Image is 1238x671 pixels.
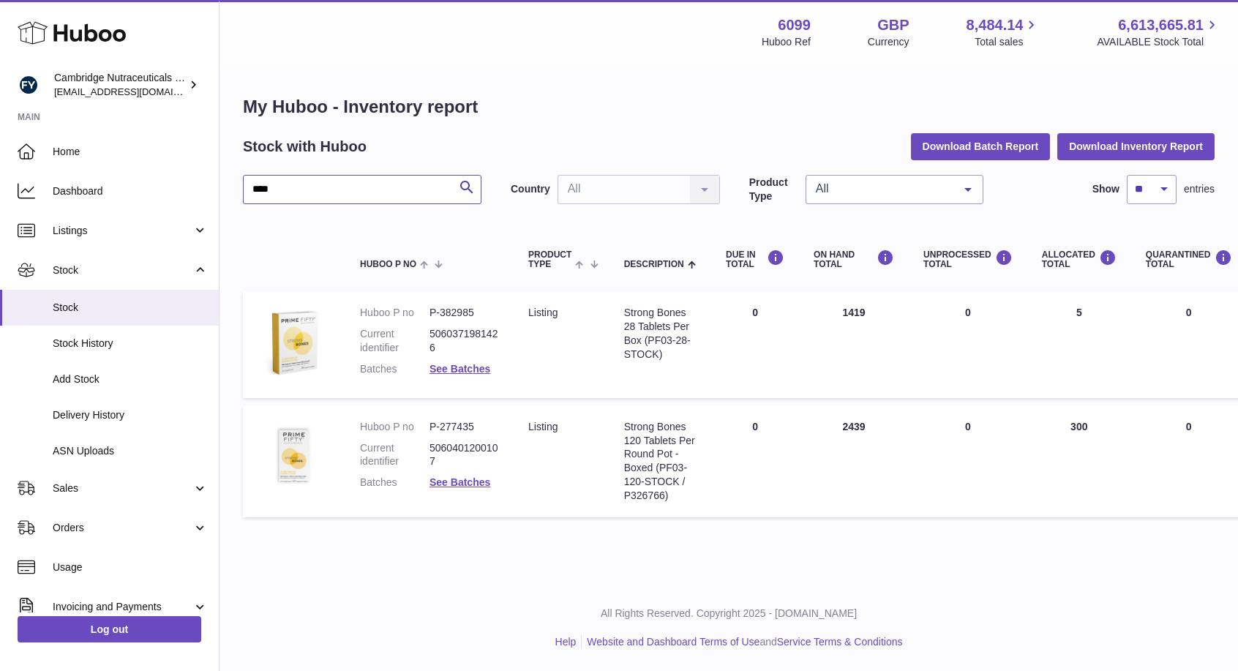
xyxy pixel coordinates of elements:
[258,306,331,379] img: product image
[778,15,811,35] strong: 6099
[909,405,1027,517] td: 0
[1186,307,1192,318] span: 0
[429,420,499,434] dd: P-277435
[711,405,799,517] td: 0
[1186,421,1192,432] span: 0
[360,327,429,355] dt: Current identifier
[429,476,490,488] a: See Batches
[624,306,697,361] div: Strong Bones 28 Tablets Per Box (PF03-28-STOCK)
[1184,182,1215,196] span: entries
[360,420,429,434] dt: Huboo P no
[749,176,798,203] label: Product Type
[624,260,684,269] span: Description
[1027,405,1131,517] td: 300
[429,306,499,320] dd: P-382985
[360,441,429,469] dt: Current identifier
[54,86,215,97] span: [EMAIL_ADDRESS][DOMAIN_NAME]
[53,301,208,315] span: Stock
[624,420,697,503] div: Strong Bones 120 Tablets Per Round Pot - Boxed (PF03-120-STOCK / P326766)
[53,263,192,277] span: Stock
[726,250,784,269] div: DUE IN TOTAL
[360,362,429,376] dt: Batches
[967,15,1024,35] span: 8,484.14
[360,306,429,320] dt: Huboo P no
[582,635,902,649] li: and
[53,372,208,386] span: Add Stock
[53,337,208,351] span: Stock History
[360,476,429,490] dt: Batches
[975,35,1040,49] span: Total sales
[1042,250,1117,269] div: ALLOCATED Total
[1097,15,1220,49] a: 6,613,665.81 AVAILABLE Stock Total
[53,184,208,198] span: Dashboard
[243,95,1215,119] h1: My Huboo - Inventory report
[911,133,1051,160] button: Download Batch Report
[1118,15,1204,35] span: 6,613,665.81
[53,444,208,458] span: ASN Uploads
[868,35,909,49] div: Currency
[528,307,558,318] span: listing
[923,250,1013,269] div: UNPROCESSED Total
[18,616,201,642] a: Log out
[528,250,571,269] span: Product Type
[812,181,953,196] span: All
[53,224,192,238] span: Listings
[528,421,558,432] span: listing
[799,405,909,517] td: 2439
[1097,35,1220,49] span: AVAILABLE Stock Total
[1092,182,1119,196] label: Show
[54,71,186,99] div: Cambridge Nutraceuticals Ltd
[429,327,499,355] dd: 5060371981426
[1057,133,1215,160] button: Download Inventory Report
[511,182,550,196] label: Country
[429,441,499,469] dd: 5060401200107
[53,600,192,614] span: Invoicing and Payments
[587,636,759,648] a: Website and Dashboard Terms of Use
[711,291,799,398] td: 0
[762,35,811,49] div: Huboo Ref
[555,636,577,648] a: Help
[18,74,40,96] img: huboo@camnutra.com
[799,291,909,398] td: 1419
[777,636,903,648] a: Service Terms & Conditions
[53,145,208,159] span: Home
[53,561,208,574] span: Usage
[814,250,894,269] div: ON HAND Total
[53,481,192,495] span: Sales
[53,408,208,422] span: Delivery History
[429,363,490,375] a: See Batches
[909,291,1027,398] td: 0
[243,137,367,157] h2: Stock with Huboo
[1146,250,1232,269] div: QUARANTINED Total
[53,521,192,535] span: Orders
[258,420,331,493] img: product image
[231,607,1226,621] p: All Rights Reserved. Copyright 2025 - [DOMAIN_NAME]
[877,15,909,35] strong: GBP
[1027,291,1131,398] td: 5
[360,260,416,269] span: Huboo P no
[967,15,1040,49] a: 8,484.14 Total sales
